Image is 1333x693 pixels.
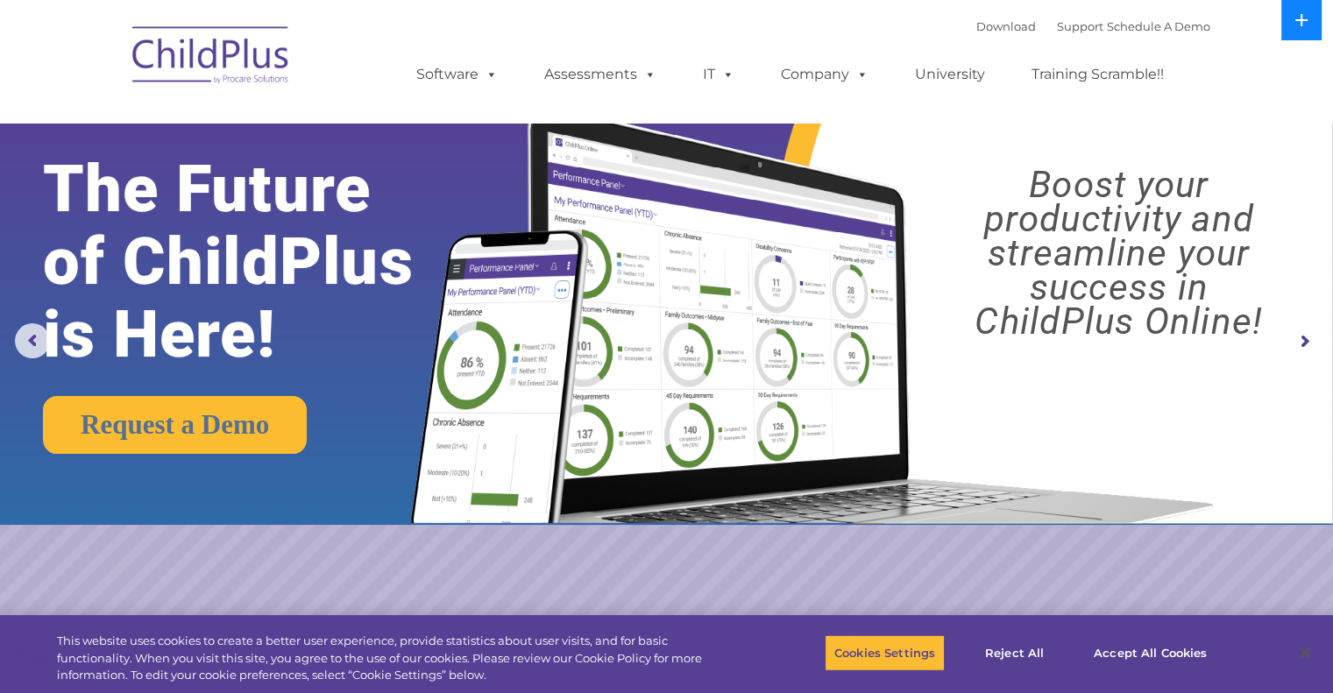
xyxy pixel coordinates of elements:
a: Download [976,19,1036,33]
a: IT [685,57,752,92]
a: Company [763,57,886,92]
font: | [976,19,1210,33]
img: ChildPlus by Procare Solutions [124,14,299,102]
rs-layer: Boost your productivity and streamline your success in ChildPlus Online! [921,167,1316,338]
span: Last name [244,116,297,129]
button: Close [1286,633,1324,672]
a: Schedule A Demo [1107,19,1210,33]
a: Request a Demo [43,396,307,454]
div: This website uses cookies to create a better user experience, provide statistics about user visit... [57,633,734,684]
rs-layer: The Future of ChildPlus is Here! [43,152,469,371]
button: Cookies Settings [825,634,945,671]
a: University [897,57,1003,92]
a: Software [399,57,515,92]
a: Training Scramble!! [1014,57,1181,92]
span: Phone number [244,187,318,201]
a: Assessments [527,57,674,92]
button: Reject All [960,634,1069,671]
a: Support [1057,19,1103,33]
button: Accept All Cookies [1084,634,1216,671]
